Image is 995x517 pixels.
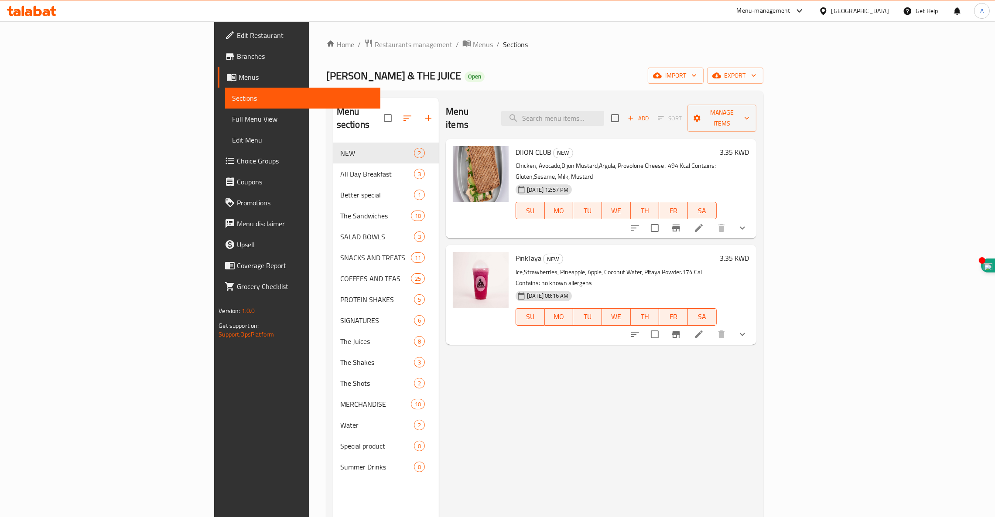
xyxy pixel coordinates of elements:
[523,186,572,194] span: [DATE] 12:57 PM
[707,68,763,84] button: export
[414,231,425,242] div: items
[501,111,604,126] input: search
[333,247,439,268] div: SNACKS AND TREATS11
[646,325,664,344] span: Select to update
[465,73,485,80] span: Open
[218,192,380,213] a: Promotions
[225,88,380,109] a: Sections
[340,336,414,347] div: The Juices
[333,456,439,477] div: Summer Drinks0
[634,204,656,217] span: TH
[411,252,425,263] div: items
[414,357,425,367] div: items
[631,202,660,219] button: TH
[340,441,414,451] span: Special product
[543,254,563,264] div: NEW
[523,292,572,300] span: [DATE] 08:16 AM
[411,254,424,262] span: 11
[414,337,424,346] span: 8
[242,305,255,316] span: 1.0.0
[737,6,790,16] div: Menu-management
[225,109,380,129] a: Full Menu View
[340,357,414,367] div: The Shakes
[218,46,380,67] a: Branches
[237,197,373,208] span: Promotions
[333,163,439,184] div: All Day Breakfast3
[340,169,414,179] span: All Day Breakfast
[414,148,425,158] div: items
[663,310,684,323] span: FR
[237,239,373,250] span: Upsell
[333,394,439,415] div: MERCHANDISE10
[414,358,424,367] span: 3
[625,218,646,238] button: sort-choices
[465,71,485,82] div: Open
[626,113,650,123] span: Add
[333,331,439,352] div: The Juices8
[606,109,624,127] span: Select section
[340,148,414,158] div: NEW
[631,308,660,326] button: TH
[652,112,687,125] span: Select section first
[340,294,414,305] span: PROTEIN SHAKES
[634,310,656,323] span: TH
[237,177,373,187] span: Coupons
[446,105,491,131] h2: Menu items
[237,30,373,41] span: Edit Restaurant
[980,6,984,16] span: A
[333,352,439,373] div: The Shakes3
[666,324,687,345] button: Branch-specific-item
[411,211,425,221] div: items
[694,107,749,129] span: Manage items
[688,308,717,326] button: SA
[688,202,717,219] button: SA
[503,39,528,50] span: Sections
[573,308,602,326] button: TU
[232,93,373,103] span: Sections
[218,171,380,192] a: Coupons
[648,68,704,84] button: import
[414,170,424,178] span: 3
[340,252,411,263] div: SNACKS AND TREATS
[694,223,704,233] a: Edit menu item
[691,310,713,323] span: SA
[340,462,414,472] span: Summer Drinks
[414,462,425,472] div: items
[411,273,425,284] div: items
[225,129,380,150] a: Edit Menu
[340,399,411,409] div: MERCHANDISE
[720,252,749,264] h6: 3.35 KWD
[333,435,439,456] div: Special product0
[414,149,424,157] span: 2
[711,218,732,238] button: delete
[414,421,424,429] span: 2
[624,112,652,125] button: Add
[732,218,753,238] button: show more
[333,226,439,247] div: SALAD BOWLS3
[516,160,716,182] p: Chicken, Avocado,Dijon Mustard,Argula, Provolone Cheese . 494 Kcal Contains: Gluten,Sesame, Milk,...
[516,308,545,326] button: SU
[326,39,763,50] nav: breadcrumb
[545,308,574,326] button: MO
[605,310,627,323] span: WE
[414,441,425,451] div: items
[340,211,411,221] span: The Sandwiches
[687,105,756,132] button: Manage items
[411,212,424,220] span: 10
[414,294,425,305] div: items
[453,146,509,202] img: DIJON CLUB
[237,218,373,229] span: Menu disclaimer
[453,252,509,308] img: PinkTaya
[340,315,414,326] div: SIGNATURES
[218,276,380,297] a: Grocery Checklist
[462,39,493,50] a: Menus
[548,204,570,217] span: MO
[456,39,459,50] li: /
[340,190,414,200] span: Better special
[737,223,748,233] svg: Show Choices
[375,39,452,50] span: Restaurants management
[333,310,439,331] div: SIGNATURES6
[414,463,424,471] span: 0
